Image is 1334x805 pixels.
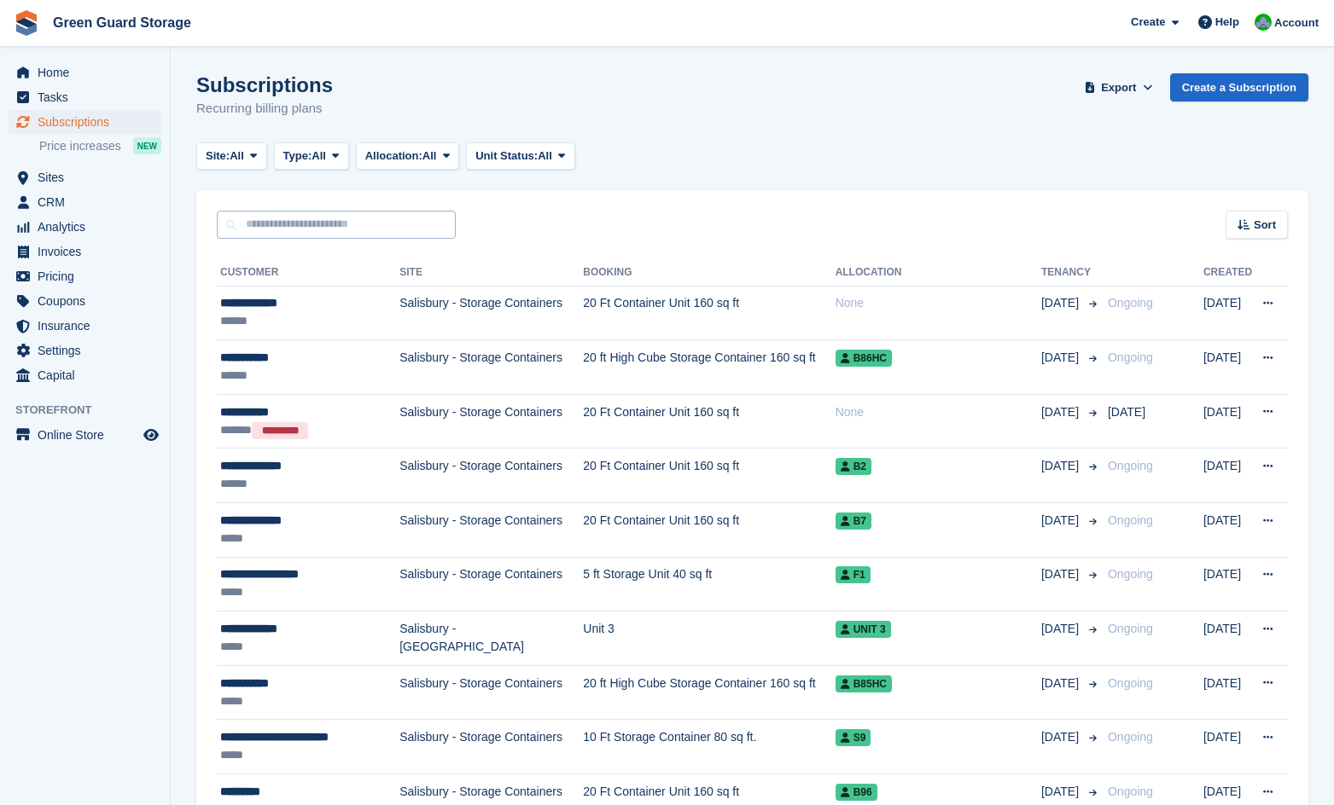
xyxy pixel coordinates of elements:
[38,215,140,239] span: Analytics
[283,148,312,165] span: Type:
[1041,783,1082,801] span: [DATE]
[1203,720,1252,774] td: [DATE]
[475,148,538,165] span: Unit Status:
[583,611,835,666] td: Unit 3
[39,136,161,155] a: Price increases NEW
[38,61,140,84] span: Home
[583,394,835,449] td: 20 Ft Container Unit 160 sq ft
[1131,14,1165,31] span: Create
[1108,622,1153,635] span: Ongoing
[9,339,161,362] a: menu
[9,61,161,84] a: menu
[9,215,161,239] a: menu
[399,503,583,558] td: Salisbury - Storage Containers
[1041,403,1082,421] span: [DATE]
[836,621,891,638] span: Unit 3
[1170,73,1308,101] a: Create a Subscription
[399,557,583,611] td: Salisbury - Storage Containers
[39,138,121,154] span: Price increases
[1108,350,1153,364] span: Ongoing
[38,85,140,109] span: Tasks
[274,142,349,171] button: Type: All
[1254,217,1276,234] span: Sort
[466,142,574,171] button: Unit Status: All
[836,458,871,475] span: B2
[196,73,333,96] h1: Subscriptions
[1101,79,1136,96] span: Export
[38,339,140,362] span: Settings
[1081,73,1156,101] button: Export
[583,259,835,287] th: Booking
[1108,405,1145,419] span: [DATE]
[38,289,140,313] span: Coupons
[399,720,583,774] td: Salisbury - Storage Containers
[1041,457,1082,475] span: [DATE]
[1108,513,1153,527] span: Ongoing
[1203,340,1252,395] td: [DATE]
[9,423,161,447] a: menu
[1108,459,1153,472] span: Ongoing
[1203,449,1252,503] td: [DATE]
[9,165,161,189] a: menu
[399,340,583,395] td: Salisbury - Storage Containers
[1274,14,1319,32] span: Account
[422,148,437,165] span: All
[1041,620,1082,638] span: [DATE]
[38,264,140,288] span: Pricing
[133,137,161,154] div: NEW
[365,148,422,165] span: Allocation:
[1041,512,1082,530] span: [DATE]
[583,286,835,340] td: 20 Ft Container Unit 160 sq ft
[1203,557,1252,611] td: [DATE]
[1108,296,1153,310] span: Ongoing
[9,190,161,214] a: menu
[399,611,583,666] td: Salisbury - [GEOGRAPHIC_DATA]
[9,264,161,288] a: menu
[9,289,161,313] a: menu
[38,240,140,264] span: Invoices
[1203,503,1252,558] td: [DATE]
[583,340,835,395] td: 20 ft High Cube Storage Container 160 sq ft
[46,9,198,37] a: Green Guard Storage
[1215,14,1239,31] span: Help
[217,259,399,287] th: Customer
[583,503,835,558] td: 20 Ft Container Unit 160 sq ft
[1203,665,1252,720] td: [DATE]
[836,566,871,583] span: F1
[312,148,326,165] span: All
[141,425,161,445] a: Preview store
[583,557,835,611] td: 5 ft Storage Unit 40 sq ft
[9,110,161,134] a: menu
[9,314,161,338] a: menu
[836,729,871,746] span: S9
[836,403,1041,421] div: None
[1203,259,1252,287] th: Created
[836,675,892,692] span: B85HC
[1108,676,1153,690] span: Ongoing
[538,148,552,165] span: All
[836,259,1041,287] th: Allocation
[399,286,583,340] td: Salisbury - Storage Containers
[206,148,230,165] span: Site:
[9,85,161,109] a: menu
[399,259,583,287] th: Site
[1041,675,1082,692] span: [DATE]
[196,142,267,171] button: Site: All
[1041,728,1082,746] span: [DATE]
[1203,286,1252,340] td: [DATE]
[399,449,583,503] td: Salisbury - Storage Containers
[836,350,892,367] span: B86HC
[1203,394,1252,449] td: [DATE]
[356,142,460,171] button: Allocation: All
[583,449,835,503] td: 20 Ft Container Unit 160 sq ft
[1041,349,1082,367] span: [DATE]
[196,99,333,119] p: Recurring billing plans
[38,423,140,447] span: Online Store
[1255,14,1272,31] img: Jonathan Bailey
[38,190,140,214] span: CRM
[38,363,140,387] span: Capital
[14,10,39,36] img: stora-icon-8386f47178a22dfd0bd8f6a31ec36ba5ce8667c1dd55bd0f319d3a0aa187defe.svg
[9,363,161,387] a: menu
[230,148,244,165] span: All
[836,784,877,801] span: B96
